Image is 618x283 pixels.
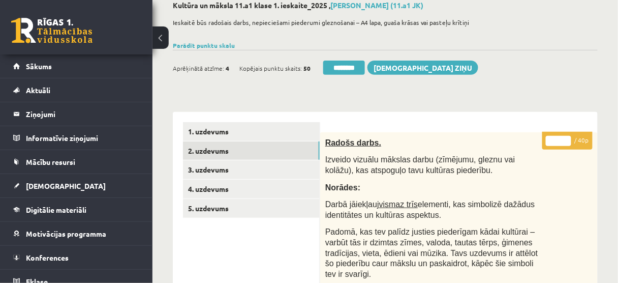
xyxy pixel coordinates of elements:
a: Digitālie materiāli [13,198,140,221]
span: 4 [226,61,229,76]
a: Aktuāli [13,78,140,102]
span: Motivācijas programma [26,229,106,238]
u: vismaz trīs [379,200,418,209]
span: Darbā jāiekļauj elementi, kas simbolizē dažādus identitātes un kultūras aspektus. [325,200,535,219]
a: 4. uzdevums [183,180,320,199]
span: Aktuāli [26,86,50,95]
span: Norādes: [325,183,360,192]
a: Parādīt punktu skalu [173,41,235,49]
a: Informatīvie ziņojumi [13,126,140,150]
a: 2. uzdevums [183,142,320,160]
span: 50 [303,61,311,76]
span: Izveido vizuālu mākslas darbu (zīmējumu, gleznu vai kolāžu), kas atspoguļo tavu kultūras piederību. [325,155,515,175]
body: Bagātinātā teksta redaktors, wiswyg-editor-47434040249120-1760114077-583 [10,10,255,108]
a: 5. uzdevums [183,199,320,218]
a: [PERSON_NAME] (11.a1 JK) [330,1,423,10]
span: Padomā, kas tev palīdz justies piederīgam kādai kultūrai – varbūt tās ir dzimtas zīmes, valoda, t... [325,228,538,278]
a: Rīgas 1. Tālmācības vidusskola [11,18,92,43]
p: / 40p [542,132,593,150]
a: [DEMOGRAPHIC_DATA] [13,174,140,197]
a: Konferences [13,246,140,269]
a: Motivācijas programma [13,222,140,245]
legend: Ziņojumi [26,102,140,126]
span: Digitālie materiāli [26,205,86,214]
span: Kopējais punktu skaits: [239,61,302,76]
span: Konferences [26,253,69,262]
p: Ieskaitē būs radošais darbs, nepieciešami piederumi gleznošanai – A4 lapa, guaša krāsas vai paste... [173,18,593,27]
span: Aprēķinātā atzīme: [173,61,224,76]
a: Ziņojumi [13,102,140,126]
span: Mācību resursi [26,157,75,166]
h2: Kultūra un māksla 11.a1 klase 1. ieskaite_2025 , [173,1,598,10]
a: [DEMOGRAPHIC_DATA] ziņu [367,61,478,75]
a: Sākums [13,54,140,78]
span: [DEMOGRAPHIC_DATA] [26,181,106,190]
a: 3. uzdevums [183,160,320,179]
span: Radošs darbs. [325,138,381,147]
a: 1. uzdevums [183,122,320,141]
legend: Informatīvie ziņojumi [26,126,140,150]
a: Mācību resursi [13,150,140,174]
span: Sākums [26,62,52,71]
body: Bagātinātā teksta redaktors, wiswyg-editor-user-answer-47433968162620 [10,10,256,21]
